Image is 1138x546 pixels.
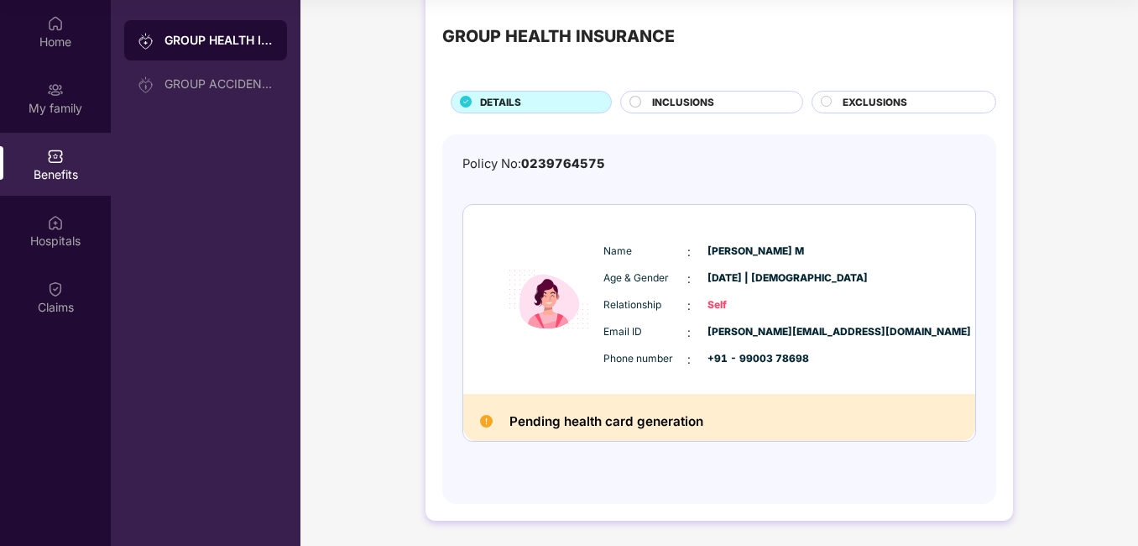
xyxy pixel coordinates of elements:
[509,411,703,433] h2: Pending health card generation
[687,323,691,342] span: :
[480,415,493,428] img: Pending
[47,14,64,31] img: svg+xml;base64,PHN2ZyBpZD0iSG9tZSIgeG1sbnM9Imh0dHA6Ly93d3cudzMub3JnLzIwMDAvc3ZnIiB3aWR0aD0iMjAiIG...
[603,324,687,340] span: Email ID
[687,270,691,288] span: :
[138,76,154,93] img: svg+xml;base64,PHN2ZyB3aWR0aD0iMjAiIGhlaWdodD0iMjAiIHZpZXdCb3g9IjAgMCAyMCAyMCIgZmlsbD0ibm9uZSIgeG...
[603,270,687,286] span: Age & Gender
[603,297,687,313] span: Relationship
[47,81,64,97] img: svg+xml;base64,PHN2ZyB3aWR0aD0iMjAiIGhlaWdodD0iMjAiIHZpZXdCb3g9IjAgMCAyMCAyMCIgZmlsbD0ibm9uZSIgeG...
[521,156,605,171] span: 0239764575
[687,297,691,315] span: :
[843,95,907,110] span: EXCLUSIONS
[603,351,687,367] span: Phone number
[707,297,791,313] span: Self
[707,324,791,340] span: [PERSON_NAME][EMAIL_ADDRESS][DOMAIN_NAME]
[499,228,599,370] img: icon
[164,32,274,49] div: GROUP HEALTH INSURANCE
[652,95,714,110] span: INCLUSIONS
[707,270,791,286] span: [DATE] | [DEMOGRAPHIC_DATA]
[47,280,64,297] img: svg+xml;base64,PHN2ZyBpZD0iQ2xhaW0iIHhtbG5zPSJodHRwOi8vd3d3LnczLm9yZy8yMDAwL3N2ZyIgd2lkdGg9IjIwIi...
[47,213,64,230] img: svg+xml;base64,PHN2ZyBpZD0iSG9zcGl0YWxzIiB4bWxucz0iaHR0cDovL3d3dy53My5vcmcvMjAwMC9zdmciIHdpZHRoPS...
[164,77,274,91] div: GROUP ACCIDENTAL INSURANCE
[480,95,521,110] span: DETAILS
[138,33,154,50] img: svg+xml;base64,PHN2ZyB3aWR0aD0iMjAiIGhlaWdodD0iMjAiIHZpZXdCb3g9IjAgMCAyMCAyMCIgZmlsbD0ibm9uZSIgeG...
[687,243,691,261] span: :
[707,244,791,260] span: [PERSON_NAME] M
[687,350,691,369] span: :
[47,147,64,164] img: svg+xml;base64,PHN2ZyBpZD0iQmVuZWZpdHMiIHhtbG5zPSJodHRwOi8vd3d3LnczLm9yZy8yMDAwL3N2ZyIgd2lkdGg9Ij...
[442,24,675,50] div: GROUP HEALTH INSURANCE
[707,351,791,367] span: +91 - 99003 78698
[462,155,605,174] div: Policy No:
[603,244,687,260] span: Name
